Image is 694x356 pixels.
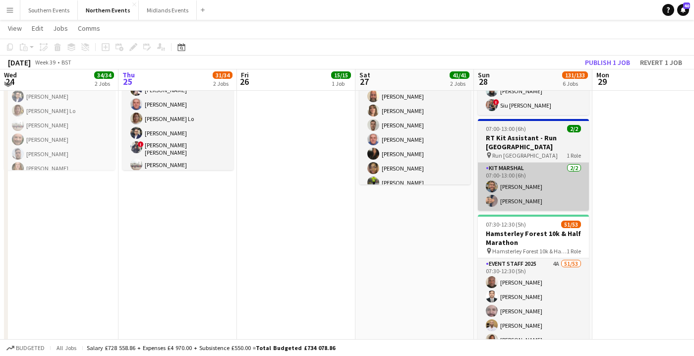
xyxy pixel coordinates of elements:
[563,80,587,87] div: 6 Jobs
[5,343,46,354] button: Budgeted
[213,71,232,79] span: 31/34
[478,133,589,151] h3: RT Kit Assistant - Run [GEOGRAPHIC_DATA]
[486,221,526,228] span: 07:30-12:30 (5h)
[49,22,72,35] a: Jobs
[8,24,22,33] span: View
[478,67,589,115] app-card-role: Kit Marshal2/207:00-13:00 (6h)![PERSON_NAME]!Siu [PERSON_NAME]
[2,76,17,87] span: 24
[139,0,197,20] button: Midlands Events
[581,56,634,69] button: Publish 1 job
[78,24,100,33] span: Comms
[138,141,144,147] span: !
[478,70,490,79] span: Sun
[332,80,350,87] div: 1 Job
[241,70,249,79] span: Fri
[567,247,581,255] span: 1 Role
[95,80,114,87] div: 2 Jobs
[561,221,581,228] span: 51/53
[358,76,370,87] span: 27
[16,345,45,352] span: Budgeted
[486,125,526,132] span: 07:00-13:00 (6h)
[94,71,114,79] span: 34/34
[8,58,31,67] div: [DATE]
[492,152,558,159] span: Run [GEOGRAPHIC_DATA]
[122,70,135,79] span: Thu
[562,71,588,79] span: 131/133
[28,22,47,35] a: Edit
[20,0,78,20] button: Southern Events
[567,125,581,132] span: 2/2
[567,152,581,159] span: 1 Role
[33,59,58,66] span: Week 39
[256,344,335,352] span: Total Budgeted £734 078.86
[4,70,17,79] span: Wed
[4,23,115,170] app-job-card: 17:30-21:30 (4h)33/33Run Media City Relay Run Media City Relays1 RoleEvent Staff 202533/3317:30-2...
[121,76,135,87] span: 25
[450,71,469,79] span: 41/41
[213,80,232,87] div: 2 Jobs
[331,71,351,79] span: 15/15
[450,80,469,87] div: 2 Jobs
[478,119,589,211] app-job-card: 07:00-13:00 (6h)2/2RT Kit Assistant - Run [GEOGRAPHIC_DATA] Run [GEOGRAPHIC_DATA]1 RoleKit Marsha...
[476,76,490,87] span: 28
[595,76,609,87] span: 29
[122,23,233,170] app-job-card: Updated17:30-21:30 (4h)30/33Run Media City 5k & 10k Run Media City 5k & 10k1 RoleEvent Staff 2025...
[55,344,78,352] span: All jobs
[359,38,470,184] app-job-card: 07:00-18:00 (11h)39/39Ladybower 54k Ladybower 54k1 RoleEvent Staff 202539/3907:00-18:00 (11h)[PER...
[636,56,686,69] button: Revert 1 job
[78,0,139,20] button: Northern Events
[492,247,567,255] span: Hamsterley Forest 10k & Half Marathon
[478,163,589,211] app-card-role: Kit Marshal2/207:00-13:00 (6h)[PERSON_NAME][PERSON_NAME]
[87,344,335,352] div: Salary £728 558.86 + Expenses £4 970.00 + Subsistence £550.00 =
[239,76,249,87] span: 26
[683,2,690,9] span: 40
[53,24,68,33] span: Jobs
[61,59,71,66] div: BST
[32,24,43,33] span: Edit
[74,22,104,35] a: Comms
[4,22,26,35] a: View
[596,70,609,79] span: Mon
[493,99,499,105] span: !
[359,70,370,79] span: Sat
[677,4,689,16] a: 40
[478,229,589,247] h3: Hamsterley Forest 10k & Half Marathon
